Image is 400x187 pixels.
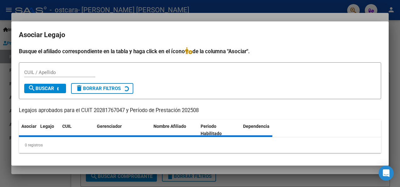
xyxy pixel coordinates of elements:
h4: Busque el afiliado correspondiente en la tabla y haga click en el ícono de la columna "Asociar". [19,47,381,55]
span: Periodo Habilitado [201,124,222,136]
span: Legajo [40,124,54,129]
mat-icon: search [28,84,36,92]
span: Nombre Afiliado [153,124,186,129]
p: Legajos aprobados para el CUIT 20281767047 y Período de Prestación 202508 [19,107,381,115]
button: Borrar Filtros [71,83,133,94]
datatable-header-cell: Periodo Habilitado [198,120,241,140]
span: Dependencia [243,124,269,129]
datatable-header-cell: Asociar [19,120,38,140]
button: Buscar [24,84,66,93]
datatable-header-cell: Legajo [38,120,60,140]
span: Gerenciador [97,124,122,129]
div: Open Intercom Messenger [379,166,394,181]
mat-icon: delete [75,84,83,92]
span: CUIL [62,124,72,129]
div: 0 registros [19,137,381,153]
h2: Asociar Legajo [19,29,381,41]
datatable-header-cell: Gerenciador [94,120,151,140]
span: Borrar Filtros [75,86,121,91]
span: Asociar [21,124,36,129]
datatable-header-cell: CUIL [60,120,94,140]
datatable-header-cell: Nombre Afiliado [151,120,198,140]
span: Buscar [28,86,54,91]
datatable-header-cell: Dependencia [241,120,288,140]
